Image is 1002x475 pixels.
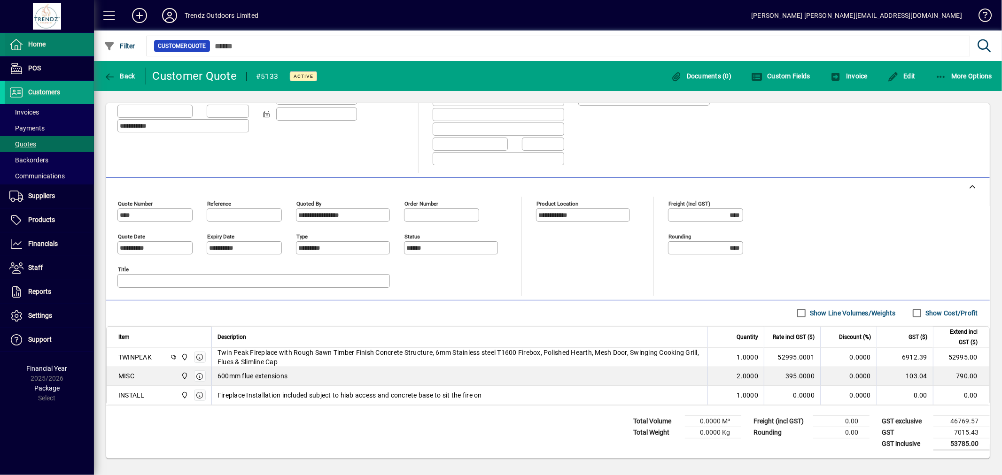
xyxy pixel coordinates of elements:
span: Home [28,40,46,48]
span: Package [34,384,60,392]
button: More Options [933,68,995,84]
mat-label: Quoted by [296,200,321,207]
mat-label: Expiry date [207,233,234,239]
mat-label: Status [404,233,420,239]
td: 790.00 [933,367,989,386]
span: Custom Fields [751,72,810,80]
td: 7015.43 [933,427,990,438]
td: 0.00 [813,415,870,427]
a: Settings [5,304,94,328]
td: GST exclusive [877,415,933,427]
td: Rounding [749,427,813,438]
span: 1.0000 [737,391,759,400]
span: Customer Quote [158,41,206,51]
span: Active [294,73,313,79]
td: GST inclusive [877,438,933,450]
mat-label: Reference [207,200,231,207]
mat-label: Quote number [118,200,153,207]
span: Fireplace Installation included subject to hiab access and concrete base to sit the fire on [217,391,482,400]
div: 52995.0001 [770,352,815,362]
td: Freight (incl GST) [749,415,813,427]
button: Add [124,7,155,24]
td: Total Volume [629,415,685,427]
td: 0.0000 [820,367,877,386]
span: POS [28,64,41,72]
span: Description [217,332,246,342]
a: Support [5,328,94,352]
span: Financials [28,240,58,247]
div: 395.0000 [770,371,815,381]
span: New Plymouth [179,352,189,362]
td: GST [877,427,933,438]
div: MISC [118,371,134,381]
button: Profile [155,7,185,24]
div: TWINPEAK [118,352,152,362]
span: Reports [28,288,51,295]
span: More Options [935,72,993,80]
mat-label: Order number [404,200,438,207]
div: Customer Quote [153,69,237,84]
span: Extend incl GST ($) [939,327,978,347]
td: 53785.00 [933,438,990,450]
span: Quantity [737,332,758,342]
td: 0.00 [813,427,870,438]
td: 0.00 [877,386,933,405]
a: Financials [5,232,94,256]
td: 46769.57 [933,415,990,427]
div: [PERSON_NAME] [PERSON_NAME][EMAIL_ADDRESS][DOMAIN_NAME] [751,8,962,23]
span: Communications [9,172,65,180]
a: Quotes [5,136,94,152]
span: Back [104,72,135,80]
td: 0.0000 Kg [685,427,741,438]
span: Documents (0) [670,72,731,80]
span: Settings [28,312,52,319]
span: GST ($) [909,332,927,342]
button: Filter [101,38,138,54]
span: Edit [887,72,916,80]
span: Twin Peak Fireplace with Rough Sawn Timber Finish Concrete Structure, 6mm Stainless steel T1600 F... [217,348,702,367]
mat-label: Type [296,233,308,239]
a: Communications [5,168,94,184]
a: Payments [5,120,94,136]
span: 1.0000 [737,352,759,362]
span: 600mm flue extensions [217,371,287,381]
span: Filter [104,42,135,50]
span: Products [28,216,55,223]
app-page-header-button: Back [94,68,146,84]
td: 0.0000 M³ [685,415,741,427]
td: 0.00 [933,386,989,405]
td: 0.0000 [820,386,877,405]
button: Edit [885,68,918,84]
mat-label: Product location [536,200,578,207]
span: Payments [9,124,45,132]
span: Staff [28,264,43,271]
td: 0.0000 [820,348,877,367]
td: 103.04 [877,367,933,386]
a: POS [5,57,94,80]
button: Custom Fields [749,68,813,84]
a: Products [5,208,94,232]
button: Documents (0) [668,68,734,84]
mat-label: Freight (incl GST) [668,200,710,207]
span: Invoices [9,108,39,116]
td: 52995.00 [933,348,989,367]
mat-label: Rounding [668,233,691,239]
label: Show Cost/Profit [924,308,978,318]
span: Financial Year [27,365,68,372]
a: Backorders [5,152,94,168]
span: Suppliers [28,192,55,199]
td: Total Weight [629,427,685,438]
span: Backorders [9,156,48,164]
button: Invoice [828,68,870,84]
a: Knowledge Base [971,2,990,32]
label: Show Line Volumes/Weights [808,308,896,318]
a: Invoices [5,104,94,120]
div: INSTALL [118,391,145,400]
div: 0.0000 [770,391,815,400]
a: Staff [5,256,94,280]
button: Back [101,68,138,84]
mat-label: Title [118,266,129,272]
span: New Plymouth [179,371,189,381]
a: Home [5,33,94,56]
span: Item [118,332,130,342]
